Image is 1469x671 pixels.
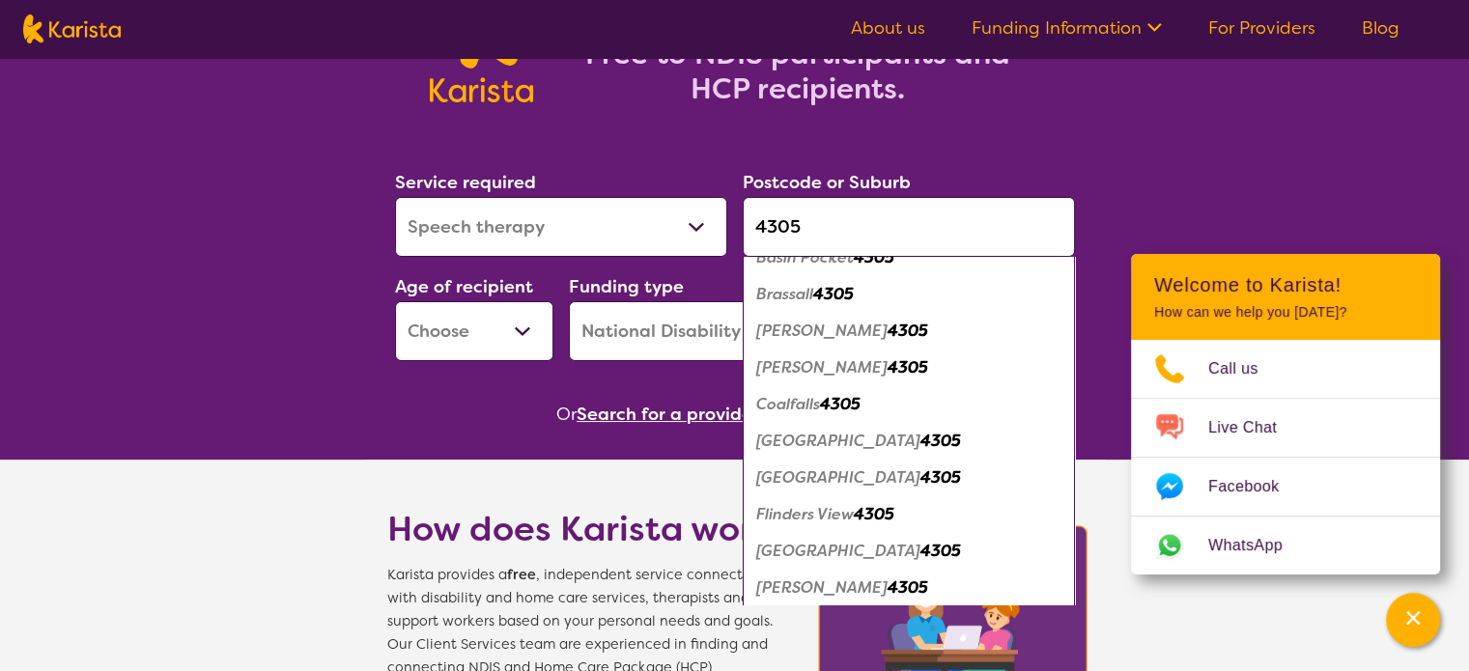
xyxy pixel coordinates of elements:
[23,14,121,43] img: Karista logo
[752,423,1065,460] div: East Ipswich 4305
[756,394,820,414] em: Coalfalls
[1131,517,1440,574] a: Web link opens in a new tab.
[756,431,920,451] em: [GEOGRAPHIC_DATA]
[752,460,1065,496] div: Eastern Heights 4305
[1208,16,1315,40] a: For Providers
[569,275,684,298] label: Funding type
[752,570,1065,606] div: Leichhardt 4305
[756,541,920,561] em: [GEOGRAPHIC_DATA]
[1208,472,1302,501] span: Facebook
[813,284,854,304] em: 4305
[743,171,911,194] label: Postcode or Suburb
[756,321,888,341] em: [PERSON_NAME]
[556,400,577,429] span: Or
[752,349,1065,386] div: Churchill 4305
[1154,304,1417,321] p: How can we help you [DATE]?
[1362,16,1399,40] a: Blog
[756,577,888,598] em: [PERSON_NAME]
[756,467,920,488] em: [GEOGRAPHIC_DATA]
[556,37,1039,106] h2: Free to NDIS participants and HCP recipients.
[1208,531,1306,560] span: WhatsApp
[756,247,854,267] em: Basin Pocket
[972,16,1162,40] a: Funding Information
[395,275,533,298] label: Age of recipient
[820,394,861,414] em: 4305
[577,400,913,429] button: Search for a provider to leave a review
[920,541,961,561] em: 4305
[752,313,1065,349] div: Bremer 4305
[854,247,894,267] em: 4305
[1386,593,1440,647] button: Channel Menu
[1154,273,1417,296] h2: Welcome to Karista!
[1208,413,1300,442] span: Live Chat
[1131,254,1440,574] div: Channel Menu
[1208,354,1282,383] span: Call us
[752,239,1065,276] div: Basin Pocket 4305
[888,357,928,377] em: 4305
[1131,340,1440,574] ul: Choose channel
[888,577,928,598] em: 4305
[395,171,536,194] label: Service required
[387,506,793,552] h1: How does Karista work?
[920,467,961,488] em: 4305
[756,357,888,377] em: [PERSON_NAME]
[752,533,1065,570] div: Ipswich 4305
[888,321,928,341] em: 4305
[752,496,1065,533] div: Flinders View 4305
[507,566,536,584] b: free
[756,504,854,524] em: Flinders View
[743,197,1075,257] input: Type
[920,431,961,451] em: 4305
[756,284,813,304] em: Brassall
[851,16,925,40] a: About us
[854,504,894,524] em: 4305
[752,276,1065,313] div: Brassall 4305
[752,386,1065,423] div: Coalfalls 4305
